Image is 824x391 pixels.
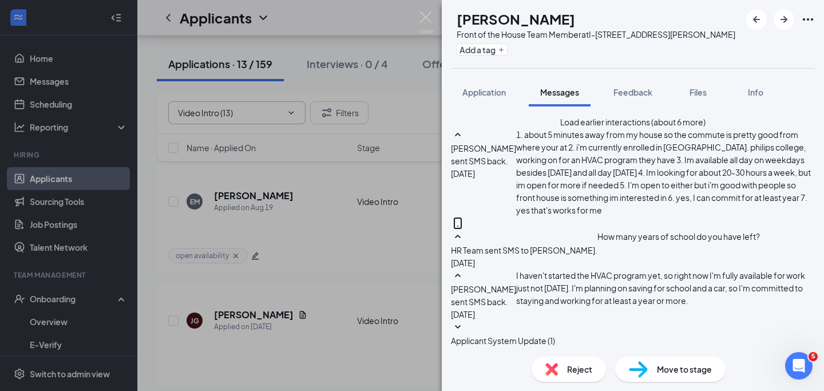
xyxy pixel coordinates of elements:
[451,167,475,180] span: [DATE]
[809,352,818,361] span: 5
[785,352,813,380] iframe: Intercom live chat
[801,13,815,26] svg: Ellipses
[451,256,475,269] span: [DATE]
[567,363,592,376] span: Reject
[457,29,735,40] div: Front of the House Team Member at I-[STREET_ADDRESS][PERSON_NAME]
[451,128,465,142] svg: SmallChevronUp
[516,270,805,306] span: I haven't started the HVAC program yet, so right now I'm fully available for work just not [DATE]...
[560,116,706,128] button: Load earlier interactions (about 6 more)
[750,13,763,26] svg: ArrowLeftNew
[451,308,475,321] span: [DATE]
[451,216,465,230] svg: MobileSms
[457,9,575,29] h1: [PERSON_NAME]
[451,143,516,166] span: [PERSON_NAME] sent SMS back.
[748,87,763,97] span: Info
[462,87,506,97] span: Application
[777,13,791,26] svg: ArrowRight
[613,87,652,97] span: Feedback
[451,284,516,307] span: [PERSON_NAME] sent SMS back.
[657,363,712,376] span: Move to stage
[451,347,465,361] svg: WorkstreamLogo
[540,87,579,97] span: Messages
[457,44,508,56] button: PlusAdd a tag
[746,9,767,30] button: ArrowLeftNew
[451,230,465,244] svg: SmallChevronUp
[451,321,555,347] button: SmallChevronDownApplicant System Update (1)
[774,9,794,30] button: ArrowRight
[451,245,597,255] span: HR Team sent SMS to [PERSON_NAME].
[690,87,707,97] span: Files
[451,321,465,334] svg: SmallChevronDown
[597,231,760,242] span: How many years of school do you have left?
[498,46,505,53] svg: Plus
[451,335,555,346] span: Applicant System Update (1)
[451,269,465,283] svg: SmallChevronUp
[516,129,811,215] span: 1. about 5 minutes away from my house so the commute is pretty good from where your at 2. i'm cur...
